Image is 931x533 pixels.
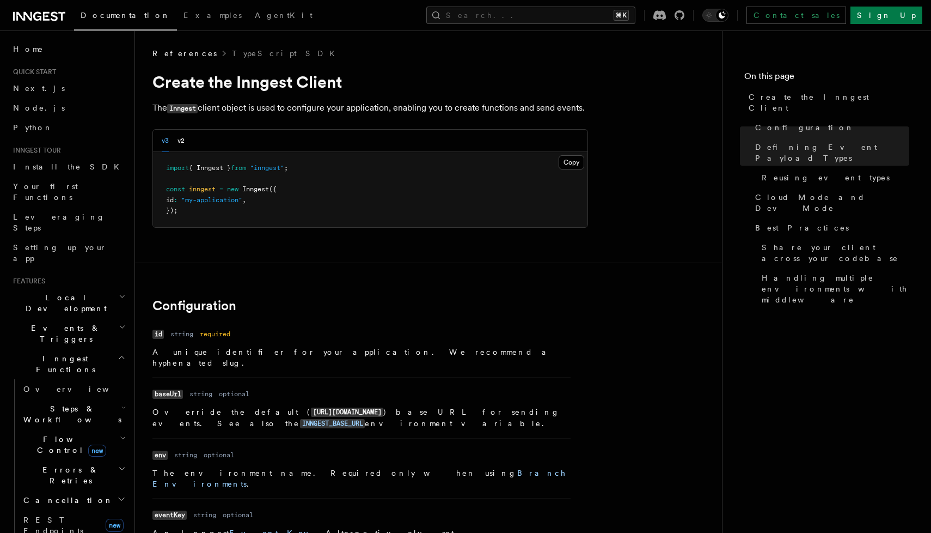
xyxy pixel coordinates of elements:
[189,164,231,172] span: { Inngest }
[9,349,128,379] button: Inngest Functions
[9,146,61,155] span: Inngest tour
[223,511,253,519] dd: optional
[702,9,728,22] button: Toggle dark mode
[755,192,909,214] span: Cloud Mode and Dev Mode
[250,164,284,172] span: "inngest"
[166,196,174,204] span: id
[9,207,128,238] a: Leveraging Steps
[744,87,909,118] a: Create the Inngest Client
[152,468,571,489] p: The environment name. Required only when using .
[614,10,629,21] kbd: ⌘K
[181,196,242,204] span: "my-application"
[189,390,212,398] dd: string
[13,123,53,132] span: Python
[74,3,177,31] a: Documentation
[757,268,909,310] a: Handling multiple environments with middleware
[9,277,45,286] span: Features
[755,142,909,163] span: Defining Event Payload Types
[13,182,78,202] span: Your first Functions
[13,84,65,93] span: Next.js
[762,242,909,264] span: Share your client across your codebase
[755,222,849,233] span: Best Practices
[751,187,909,218] a: Cloud Mode and Dev Mode
[9,118,128,137] a: Python
[174,451,197,459] dd: string
[242,196,246,204] span: ,
[426,7,635,24] button: Search...⌘K
[19,460,128,490] button: Errors & Retries
[19,495,113,506] span: Cancellation
[9,39,128,59] a: Home
[177,3,248,29] a: Examples
[19,434,120,456] span: Flow Control
[193,511,216,519] dd: string
[200,330,230,338] dd: required
[170,330,193,338] dd: string
[88,445,106,457] span: new
[152,451,168,460] code: env
[311,408,383,417] code: [URL][DOMAIN_NAME]
[248,3,319,29] a: AgentKit
[850,7,922,24] a: Sign Up
[9,238,128,268] a: Setting up your app
[219,390,249,398] dd: optional
[152,469,566,488] a: Branch Environments
[162,130,169,152] button: v3
[19,464,118,486] span: Errors & Retries
[81,11,170,20] span: Documentation
[189,185,216,193] span: inngest
[242,185,269,193] span: Inngest
[231,164,246,172] span: from
[19,403,121,425] span: Steps & Workflows
[152,330,164,339] code: id
[152,390,183,399] code: baseUrl
[300,419,365,428] code: INNGEST_BASE_URL
[232,48,341,59] a: TypeScript SDK
[9,78,128,98] a: Next.js
[751,218,909,238] a: Best Practices
[13,162,126,171] span: Install the SDK
[300,419,365,428] a: INNGEST_BASE_URL
[204,451,234,459] dd: optional
[9,288,128,318] button: Local Development
[9,177,128,207] a: Your first Functions
[757,168,909,187] a: Reusing event types
[152,298,236,313] a: Configuration
[227,185,238,193] span: new
[166,185,185,193] span: const
[19,490,128,510] button: Cancellation
[19,429,128,460] button: Flow Controlnew
[9,98,128,118] a: Node.js
[9,68,56,76] span: Quick start
[152,100,588,116] p: The client object is used to configure your application, enabling you to create functions and sen...
[13,213,105,232] span: Leveraging Steps
[166,164,189,172] span: import
[9,323,119,344] span: Events & Triggers
[152,72,588,92] h1: Create the Inngest Client
[23,385,136,393] span: Overview
[751,118,909,137] a: Configuration
[9,318,128,349] button: Events & Triggers
[744,70,909,87] h4: On this page
[166,207,177,214] span: });
[559,155,584,169] button: Copy
[106,519,124,532] span: new
[284,164,288,172] span: ;
[219,185,223,193] span: =
[152,347,571,368] p: A unique identifier for your application. We recommend a hyphenated slug.
[9,157,128,177] a: Install the SDK
[9,292,119,314] span: Local Development
[167,104,198,113] code: Inngest
[749,92,909,113] span: Create the Inngest Client
[177,130,185,152] button: v2
[746,7,846,24] a: Contact sales
[13,243,107,263] span: Setting up your app
[9,353,118,375] span: Inngest Functions
[751,137,909,168] a: Defining Event Payload Types
[255,11,313,20] span: AgentKit
[757,238,909,268] a: Share your client across your codebase
[13,44,44,54] span: Home
[152,48,217,59] span: References
[19,399,128,429] button: Steps & Workflows
[183,11,242,20] span: Examples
